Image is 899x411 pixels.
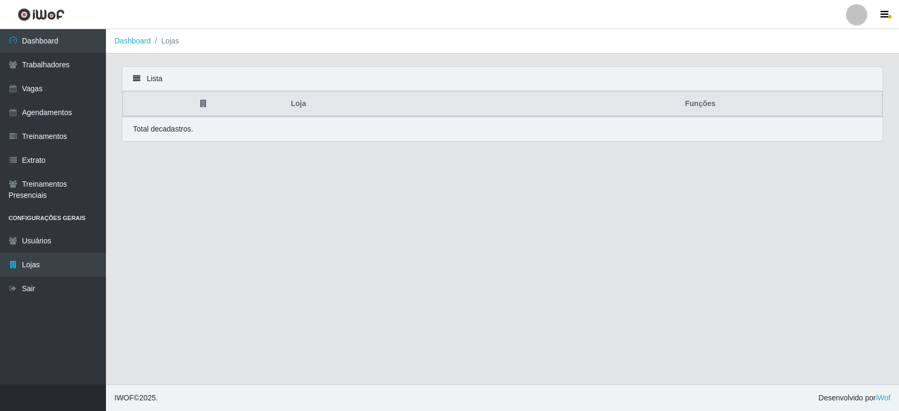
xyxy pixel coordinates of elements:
[519,92,883,117] th: Funções
[151,36,179,47] li: Lojas
[114,393,134,402] span: IWOF
[122,67,883,91] div: Lista
[818,392,891,404] span: Desenvolvido por
[17,8,65,21] img: CoreUI Logo
[876,393,891,402] a: iWof
[106,29,899,54] nav: breadcrumb
[133,124,193,135] p: Total de cadastros.
[114,37,151,45] a: Dashboard
[284,92,519,117] th: Loja
[114,392,158,404] span: © 2025 .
